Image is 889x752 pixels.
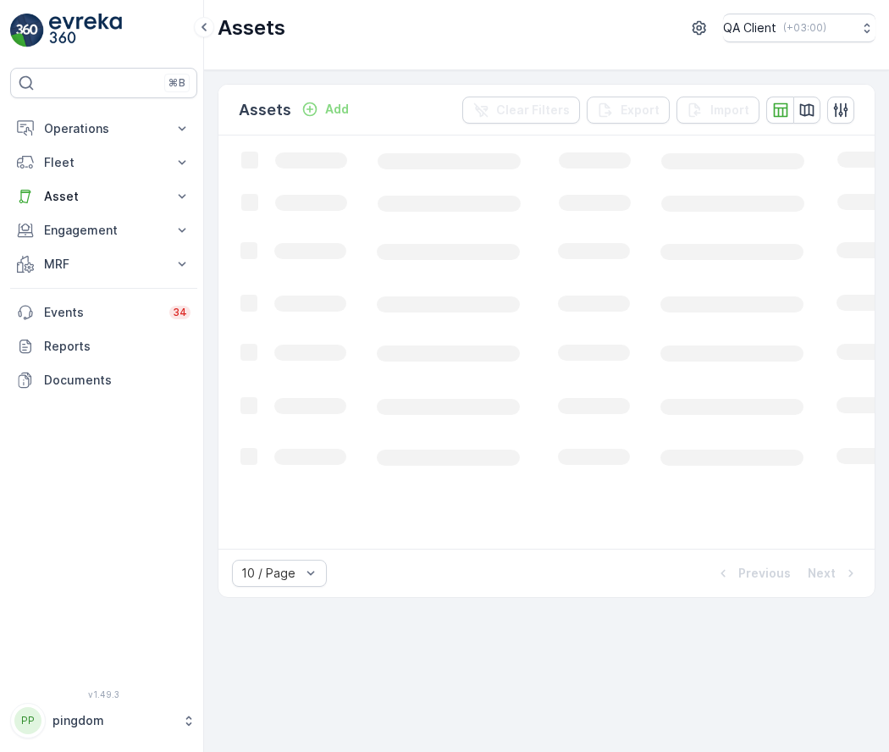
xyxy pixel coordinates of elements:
[218,14,285,41] p: Assets
[808,565,836,582] p: Next
[462,97,580,124] button: Clear Filters
[723,19,776,36] p: QA Client
[806,563,861,583] button: Next
[44,256,163,273] p: MRF
[738,565,791,582] p: Previous
[710,102,749,119] p: Import
[44,154,163,171] p: Fleet
[723,14,875,42] button: QA Client(+03:00)
[10,689,197,699] span: v 1.49.3
[783,21,826,35] p: ( +03:00 )
[10,363,197,397] a: Documents
[621,102,660,119] p: Export
[10,146,197,180] button: Fleet
[10,213,197,247] button: Engagement
[239,98,291,122] p: Assets
[173,306,187,319] p: 34
[10,703,197,738] button: PPpingdom
[168,76,185,90] p: ⌘B
[295,99,356,119] button: Add
[44,120,163,137] p: Operations
[44,304,159,321] p: Events
[496,102,570,119] p: Clear Filters
[10,112,197,146] button: Operations
[44,188,163,205] p: Asset
[713,563,792,583] button: Previous
[325,101,349,118] p: Add
[676,97,759,124] button: Import
[44,222,163,239] p: Engagement
[10,14,44,47] img: logo
[14,707,41,734] div: PP
[52,712,174,729] p: pingdom
[10,329,197,363] a: Reports
[10,180,197,213] button: Asset
[44,372,190,389] p: Documents
[587,97,670,124] button: Export
[49,14,122,47] img: logo_light-DOdMpM7g.png
[44,338,190,355] p: Reports
[10,247,197,281] button: MRF
[10,296,197,329] a: Events34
